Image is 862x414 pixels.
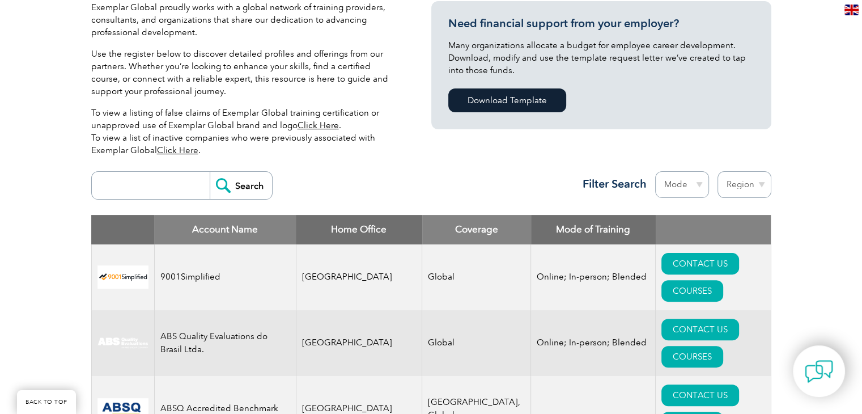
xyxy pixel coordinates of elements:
[154,310,296,376] td: ABS Quality Evaluations do Brasil Ltda.
[661,253,739,274] a: CONTACT US
[154,215,296,244] th: Account Name: activate to sort column descending
[17,390,76,414] a: BACK TO TOP
[91,48,397,98] p: Use the register below to discover detailed profiles and offerings from our partners. Whether you...
[448,88,566,112] a: Download Template
[661,385,739,406] a: CONTACT US
[296,310,422,376] td: [GEOGRAPHIC_DATA]
[296,244,422,310] td: [GEOGRAPHIC_DATA]
[97,337,148,349] img: c92924ac-d9bc-ea11-a814-000d3a79823d-logo.jpg
[531,215,656,244] th: Mode of Training: activate to sort column ascending
[422,215,531,244] th: Coverage: activate to sort column ascending
[296,215,422,244] th: Home Office: activate to sort column ascending
[154,244,296,310] td: 9001Simplified
[661,280,723,302] a: COURSES
[531,310,656,376] td: Online; In-person; Blended
[576,177,647,191] h3: Filter Search
[448,39,754,77] p: Many organizations allocate a budget for employee career development. Download, modify and use th...
[661,346,723,367] a: COURSES
[210,172,272,199] input: Search
[805,357,833,386] img: contact-chat.png
[448,16,754,31] h3: Need financial support from your employer?
[91,107,397,157] p: To view a listing of false claims of Exemplar Global training certification or unapproved use of ...
[422,244,531,310] td: Global
[661,319,739,340] a: CONTACT US
[422,310,531,376] td: Global
[97,265,148,289] img: 37c9c059-616f-eb11-a812-002248153038-logo.png
[298,120,339,130] a: Click Here
[157,145,198,155] a: Click Here
[656,215,771,244] th: : activate to sort column ascending
[91,1,397,39] p: Exemplar Global proudly works with a global network of training providers, consultants, and organ...
[844,5,859,15] img: en
[531,244,656,310] td: Online; In-person; Blended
